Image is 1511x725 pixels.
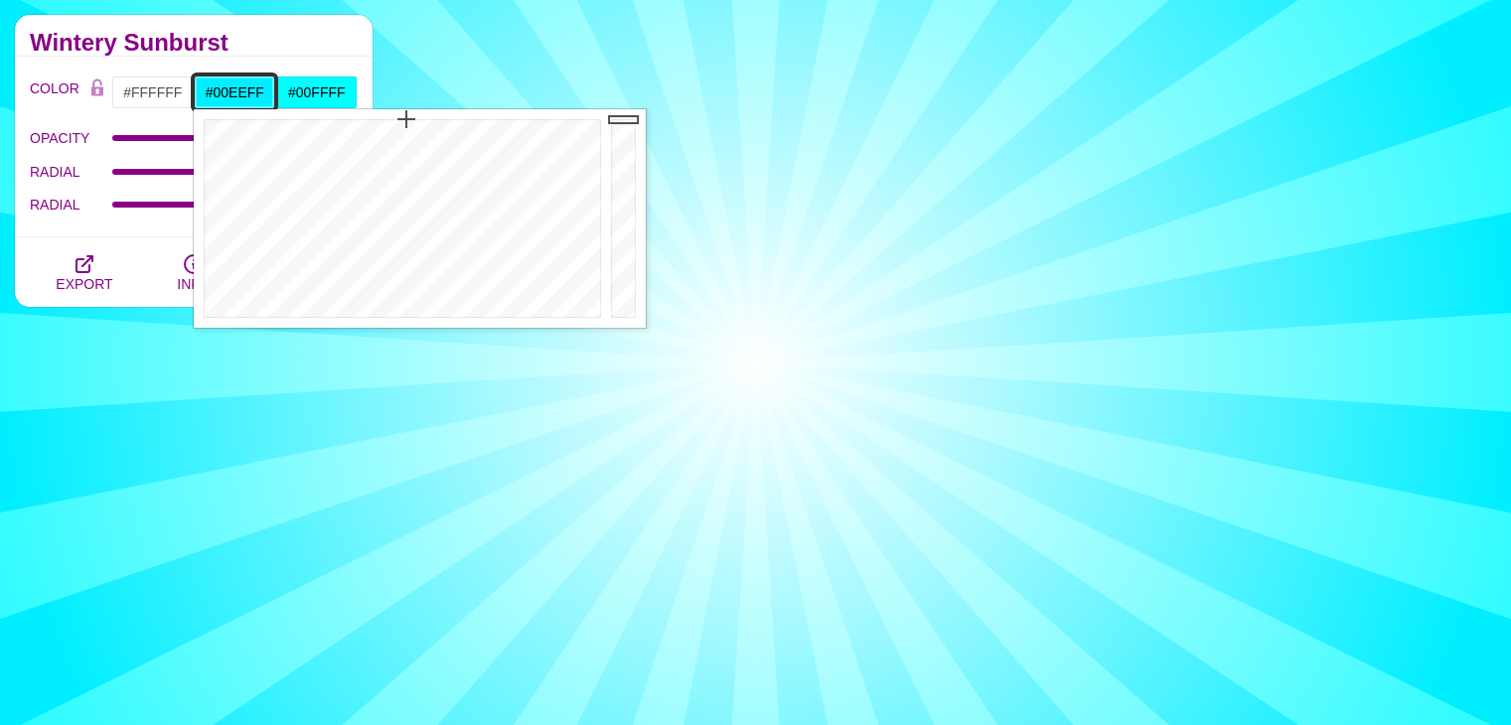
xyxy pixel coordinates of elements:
span: INFO [177,276,210,292]
span: EXPORT [56,276,112,292]
button: EXPORT [30,237,139,307]
label: OPACITY [30,125,112,151]
button: Color Lock [82,75,112,103]
label: RADIAL [30,192,112,217]
label: COLOR [30,75,82,109]
button: INFO [139,237,248,307]
label: RADIAL [30,159,112,185]
h2: Wintery Sunburst [30,35,358,51]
